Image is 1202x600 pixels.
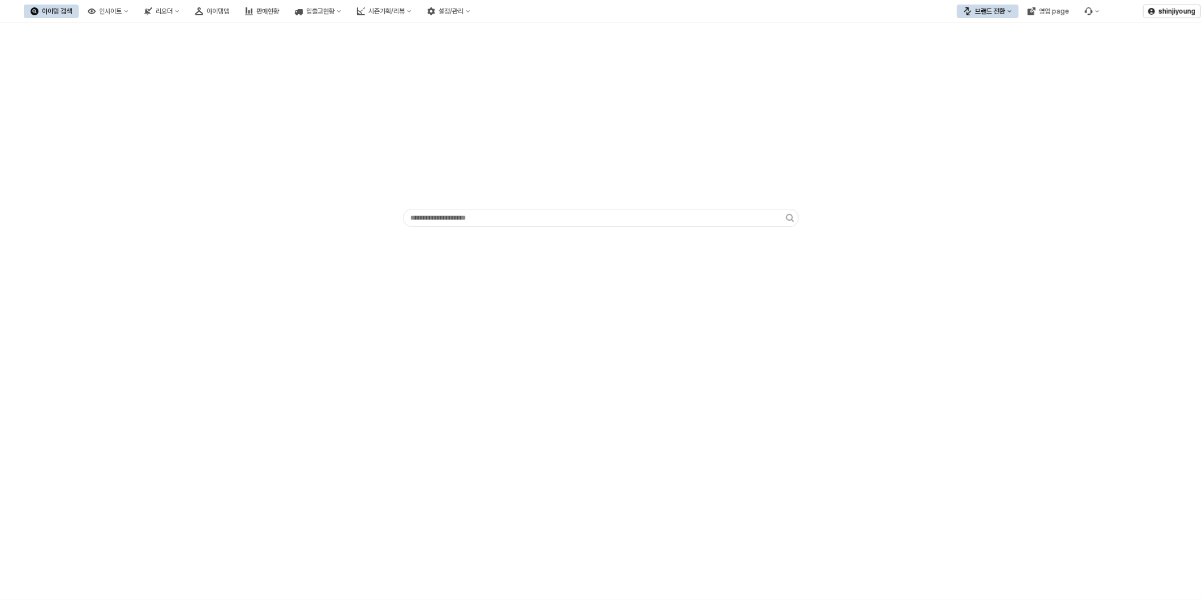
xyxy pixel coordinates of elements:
[256,7,279,15] div: 판매현황
[975,7,1005,15] div: 브랜드 전환
[350,5,418,18] button: 시즌기획/리뷰
[24,5,79,18] button: 아이템 검색
[238,5,286,18] button: 판매현황
[1078,5,1106,18] div: 버그 제보 및 기능 개선 요청
[1039,7,1069,15] div: 영업 page
[156,7,173,15] div: 리오더
[1158,7,1196,16] p: shinjiyoung
[368,7,405,15] div: 시즌기획/리뷰
[288,5,348,18] button: 입출고현황
[188,5,236,18] button: 아이템맵
[306,7,334,15] div: 입출고현황
[138,5,186,18] button: 리오더
[42,7,72,15] div: 아이템 검색
[1143,5,1201,18] button: shinjiyoung
[1021,5,1076,18] button: 영업 page
[957,5,1019,18] button: 브랜드 전환
[81,5,135,18] button: 인사이트
[207,7,229,15] div: 아이템맵
[439,7,463,15] div: 설정/관리
[99,7,122,15] div: 인사이트
[420,5,477,18] button: 설정/관리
